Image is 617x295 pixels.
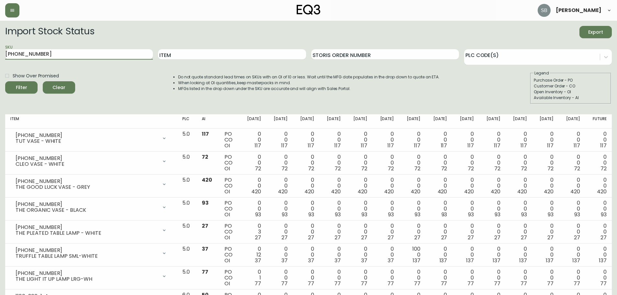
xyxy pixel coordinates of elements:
div: 0 0 [325,131,341,149]
td: 5.0 [177,175,197,198]
div: 0 0 [511,246,527,264]
span: 77 [441,280,447,287]
div: [PHONE_NUMBER] [16,132,158,138]
span: 77 [414,280,420,287]
span: 77 [494,280,500,287]
div: 0 0 [484,177,500,195]
div: 0 0 [457,154,474,172]
div: THE GOOD LUCK VASE - GREY [16,184,158,190]
div: 0 0 [325,223,341,241]
span: Export [585,28,607,36]
div: 0 0 [537,246,554,264]
div: 0 0 [431,269,447,287]
span: 27 [202,222,208,230]
span: 27 [281,234,288,241]
span: 77 [281,280,288,287]
div: 0 0 [271,154,288,172]
span: OI [224,280,230,287]
div: 0 0 [431,246,447,264]
div: 0 0 [245,200,261,218]
div: 0 0 [271,177,288,195]
div: TUT VASE - WHITE [16,138,158,144]
span: 72 [255,165,261,172]
div: 0 0 [457,246,474,264]
div: [PHONE_NUMBER]THE PLEATED TABLE LAMP - WHITE [10,223,172,237]
div: 0 0 [325,269,341,287]
td: 5.0 [177,244,197,267]
span: 93 [521,211,527,218]
div: 0 0 [590,246,607,264]
td: 5.0 [177,267,197,289]
span: 117 [361,142,367,149]
div: 0 0 [484,246,500,264]
div: 100 0 [404,246,420,264]
span: 27 [494,234,500,241]
span: 93 [468,211,474,218]
span: 93 [202,199,209,207]
div: 0 0 [404,177,420,195]
span: 93 [388,211,394,218]
span: Clear [48,84,70,92]
button: Clear [43,81,75,94]
span: 93 [361,211,367,218]
div: 0 0 [378,177,394,195]
div: 0 0 [271,269,288,287]
div: CLEO VASE - WHITE [16,161,158,167]
div: PO CO [224,223,234,241]
span: Show Over Promised [13,73,59,79]
span: 27 [574,234,580,241]
span: 72 [574,165,580,172]
div: 0 0 [298,200,314,218]
img: logo [297,5,321,15]
span: 137 [466,257,474,264]
div: 0 3 [245,223,261,241]
div: TRUFFLE TABLE LAMP SML-WHITE [16,253,158,259]
div: 0 0 [378,223,394,241]
span: 72 [335,165,341,172]
th: [DATE] [452,114,479,129]
div: 0 0 [537,177,554,195]
span: OI [224,211,230,218]
span: 77 [387,280,394,287]
div: 0 0 [564,223,580,241]
span: 77 [600,280,607,287]
span: 137 [440,257,447,264]
button: Filter [5,81,38,94]
span: OI [224,257,230,264]
span: 27 [414,234,420,241]
div: 0 0 [564,200,580,218]
span: 27 [335,234,341,241]
div: 0 0 [351,177,367,195]
div: 0 0 [245,177,261,195]
span: 117 [281,142,288,149]
span: 37 [335,257,341,264]
th: [DATE] [293,114,319,129]
div: 0 0 [537,154,554,172]
div: 0 0 [271,246,288,264]
div: [PHONE_NUMBER]TRUFFLE TABLE LAMP SML-WHITE [10,246,172,260]
div: Available Inventory - AI [534,95,608,101]
span: 37 [255,257,261,264]
div: 0 0 [590,131,607,149]
span: 27 [361,234,367,241]
div: 0 0 [537,200,554,218]
li: Do not quote standard lead times on SKUs with an OI of 10 or less. Wait until the MFG date popula... [178,74,440,80]
div: 0 0 [351,269,367,287]
th: [DATE] [346,114,372,129]
div: [PHONE_NUMBER] [16,247,158,253]
div: [PHONE_NUMBER]TUT VASE - WHITE [10,131,172,145]
th: [DATE] [426,114,452,129]
span: 72 [441,165,447,172]
span: 37 [281,257,288,264]
span: 27 [521,234,527,241]
div: 0 0 [484,223,500,241]
span: 137 [599,257,607,264]
li: MFGs listed in the drop down under the SKU are accurate and will align with Sales Portal. [178,86,440,92]
span: 93 [282,211,288,218]
span: 137 [546,257,554,264]
span: 72 [308,165,314,172]
span: 77 [520,280,527,287]
div: PO CO [224,269,234,287]
span: 420 [464,188,474,195]
div: 0 0 [298,131,314,149]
